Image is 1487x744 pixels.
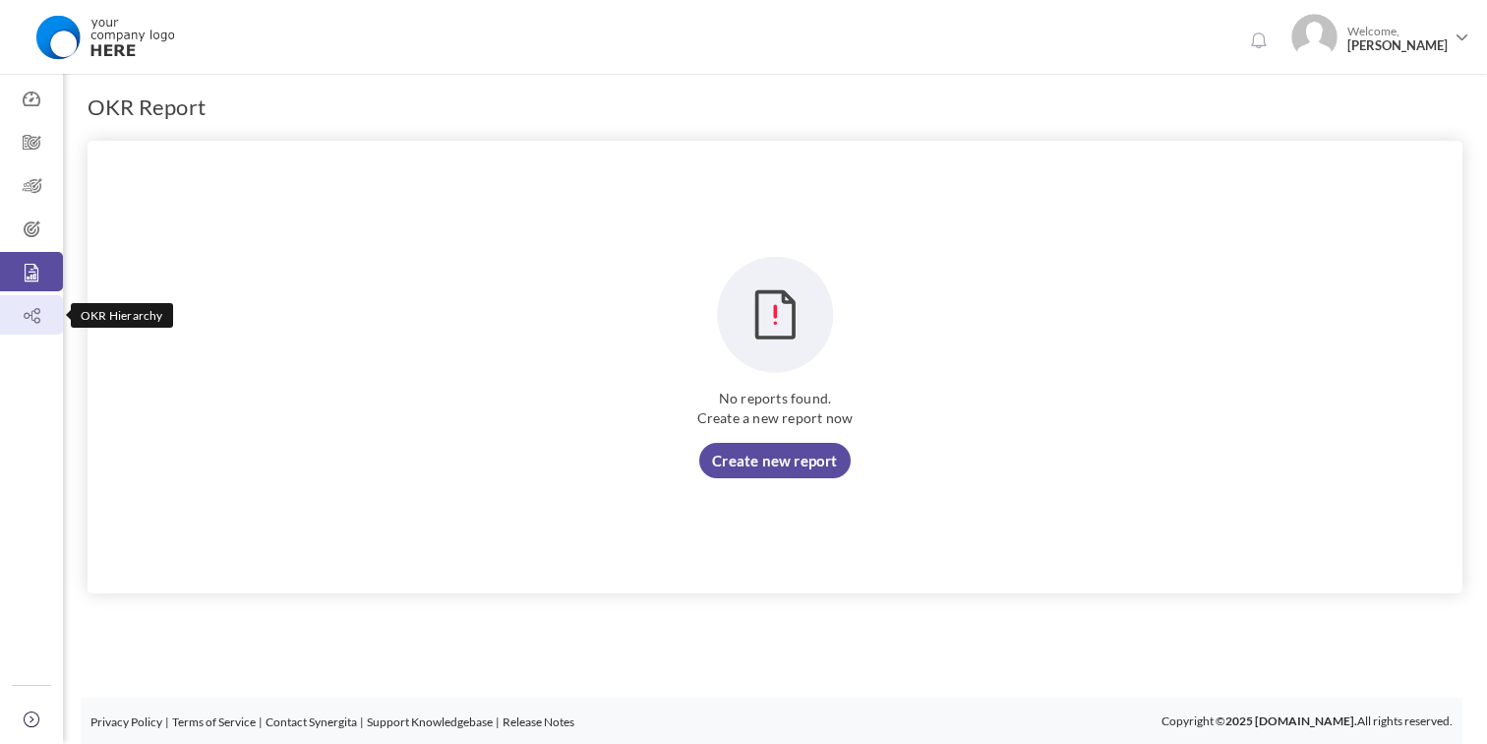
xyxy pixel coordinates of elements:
[1347,38,1448,53] span: [PERSON_NAME]
[699,443,850,478] a: Create new report
[165,713,169,732] li: |
[88,389,1462,428] small: No reports found. Create a new report now
[360,713,364,732] li: |
[1283,6,1477,64] a: Photo Welcome,[PERSON_NAME]
[1338,14,1453,63] span: Welcome,
[367,714,493,729] a: Support Knowledgebase
[1242,26,1274,57] a: Notifications
[716,256,834,374] img: Emptyobjective.svg
[88,93,206,121] h1: OKR Report
[71,303,173,328] div: OKR Hierarchy
[1225,713,1357,728] b: 2025 [DOMAIN_NAME].
[1161,712,1453,731] p: Copyright © All rights reserved.
[266,714,357,729] a: Contact Synergita
[90,714,162,729] a: Privacy Policy
[172,714,256,729] a: Terms of Service
[503,714,574,729] a: Release Notes
[23,13,187,62] img: Logo
[259,713,263,732] li: |
[496,713,500,732] li: |
[1291,14,1338,60] img: Photo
